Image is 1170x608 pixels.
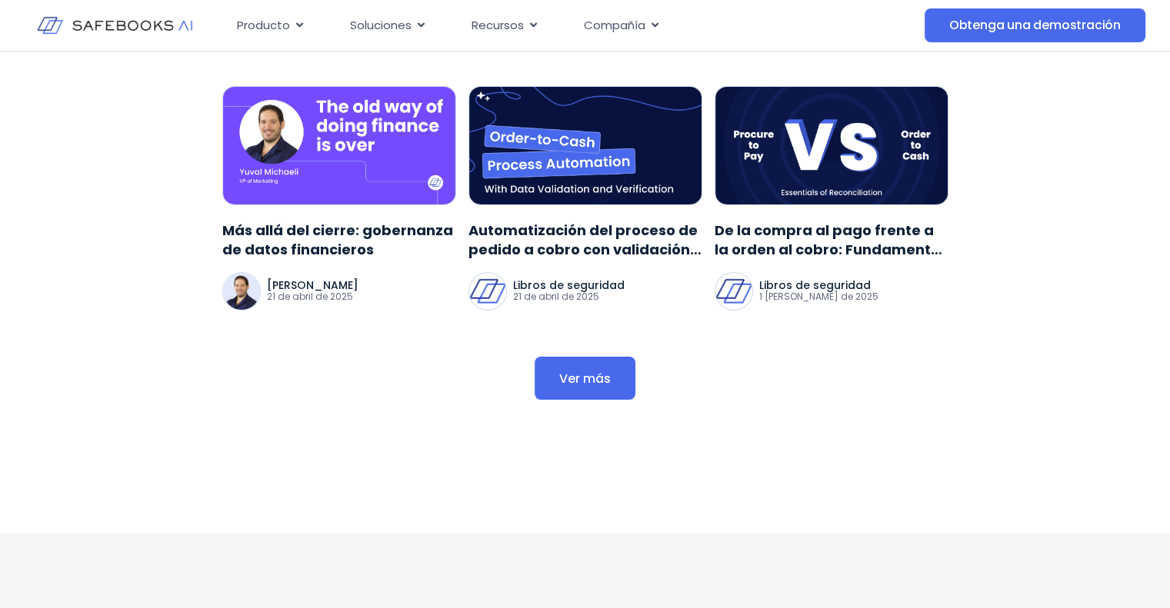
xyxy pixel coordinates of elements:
[237,17,290,33] font: Producto
[222,221,453,259] font: Más allá del cierre: gobernanza de datos financieros
[715,221,948,278] font: De la compra al pago frente a la orden al cobro: Fundamentos de la conciliación
[513,290,599,303] font: 21 de abril de 2025
[949,16,1121,34] font: Obtenga una demostración
[468,221,702,278] font: Automatización del proceso de pedido a cobro con validación y verificación de datos
[225,11,890,41] nav: Menú
[222,221,456,259] a: Más allá del cierre: gobernanza de datos financieros
[468,86,702,205] img: Order_to_Cash_Process_Automation_3-1745248861048.png
[225,11,890,41] div: Alternar menú
[715,86,948,205] img: Procure_to_Pay_vs_Order_to_Cash_3-1745251355219.png
[468,221,702,259] a: Automatización del proceso de pedido a cobro con validación y verificación de datos
[715,273,752,310] img: Libros de seguridad
[759,277,871,293] font: Libros de seguridad
[222,86,456,205] img: Marketing_Materials_Improvements_11-1745249328747.png
[759,290,878,303] font: 1 [PERSON_NAME] de 2025
[715,221,948,259] a: De la compra al pago frente a la orden al cobro: Fundamentos de la conciliación
[584,17,645,33] font: Compañía
[350,17,412,33] font: Soluciones
[513,277,625,293] font: Libros de seguridad
[559,369,611,387] font: Ver más
[925,8,1145,42] a: Obtenga una demostración
[267,290,353,303] font: 21 de abril de 2025
[535,357,635,400] a: Ver más
[267,277,358,293] font: [PERSON_NAME]
[469,273,506,310] img: Libros de seguridad
[223,273,260,310] img: Yuval Michaeli
[472,17,524,33] font: Recursos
